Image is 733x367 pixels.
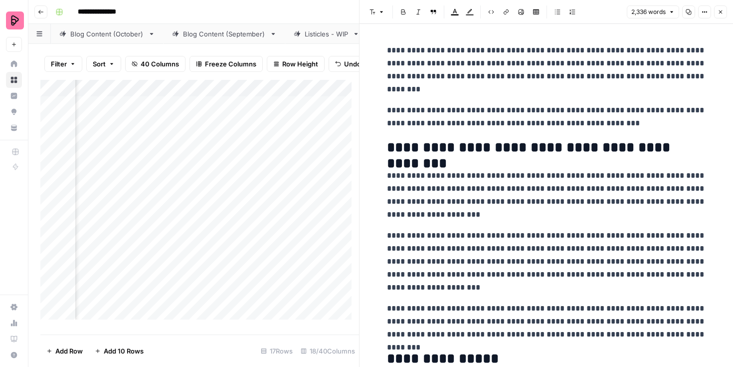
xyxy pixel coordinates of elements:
button: Filter [44,56,82,72]
span: Add Row [55,346,83,356]
button: Help + Support [6,347,22,363]
a: Blog Content (October) [51,24,164,44]
button: Workspace: Preply [6,8,22,33]
div: 18/40 Columns [297,343,359,359]
button: Freeze Columns [189,56,263,72]
span: Undo [344,59,361,69]
a: Insights [6,88,22,104]
a: Learning Hub [6,331,22,347]
button: Row Height [267,56,325,72]
img: Preply Logo [6,11,24,29]
button: Add 10 Rows [89,343,150,359]
a: Browse [6,72,22,88]
a: Your Data [6,120,22,136]
button: 2,336 words [627,5,679,18]
a: Usage [6,315,22,331]
a: Blog Content (September) [164,24,285,44]
a: Settings [6,299,22,315]
a: Home [6,56,22,72]
button: Sort [86,56,121,72]
span: Row Height [282,59,318,69]
div: Blog Content (October) [70,29,144,39]
button: Add Row [40,343,89,359]
button: 40 Columns [125,56,185,72]
div: 17 Rows [257,343,297,359]
div: Listicles - WIP [305,29,349,39]
button: Undo [329,56,367,72]
span: Filter [51,59,67,69]
a: Listicles - WIP [285,24,368,44]
span: Freeze Columns [205,59,256,69]
span: 2,336 words [631,7,666,16]
div: Blog Content (September) [183,29,266,39]
span: Sort [93,59,106,69]
span: Add 10 Rows [104,346,144,356]
a: Opportunities [6,104,22,120]
span: 40 Columns [141,59,179,69]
